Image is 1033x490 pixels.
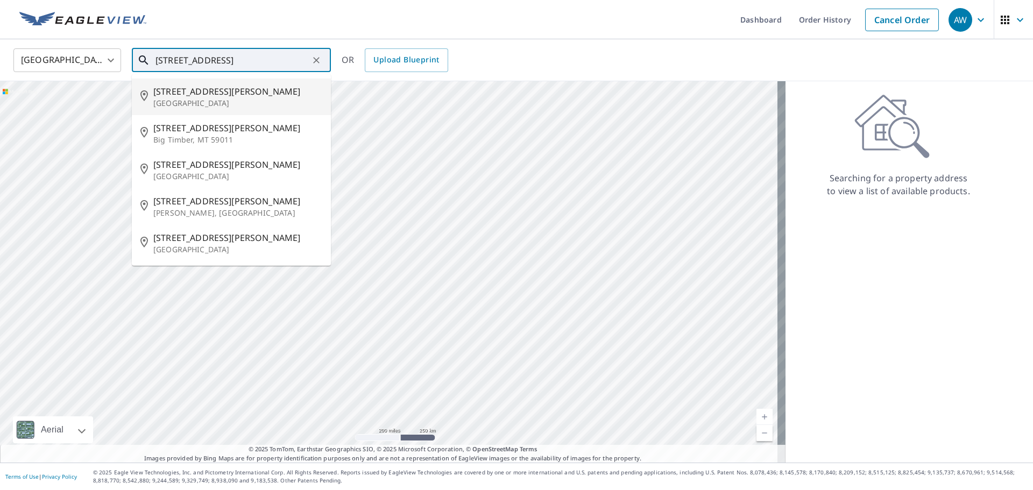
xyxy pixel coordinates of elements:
p: [GEOGRAPHIC_DATA] [153,244,322,255]
a: Privacy Policy [42,473,77,480]
a: Terms [520,445,537,453]
p: [GEOGRAPHIC_DATA] [153,171,322,182]
p: [PERSON_NAME], [GEOGRAPHIC_DATA] [153,208,322,218]
div: [GEOGRAPHIC_DATA] [13,45,121,75]
span: [STREET_ADDRESS][PERSON_NAME] [153,231,322,244]
span: [STREET_ADDRESS][PERSON_NAME] [153,158,322,171]
div: Aerial [13,416,93,443]
div: OR [342,48,448,72]
p: | [5,473,77,480]
img: EV Logo [19,12,146,28]
a: Upload Blueprint [365,48,448,72]
span: © 2025 TomTom, Earthstar Geographics SIO, © 2025 Microsoft Corporation, © [249,445,537,454]
a: OpenStreetMap [472,445,518,453]
input: Search by address or latitude-longitude [155,45,309,75]
a: Cancel Order [865,9,939,31]
div: AW [949,8,972,32]
a: Current Level 5, Zoom Out [756,425,773,441]
p: [GEOGRAPHIC_DATA] [153,98,322,109]
p: Searching for a property address to view a list of available products. [826,172,971,197]
a: Current Level 5, Zoom In [756,409,773,425]
p: © 2025 Eagle View Technologies, Inc. and Pictometry International Corp. All Rights Reserved. Repo... [93,468,1028,485]
span: [STREET_ADDRESS][PERSON_NAME] [153,122,322,134]
span: [STREET_ADDRESS][PERSON_NAME] [153,195,322,208]
p: Big Timber, MT 59011 [153,134,322,145]
a: Terms of Use [5,473,39,480]
span: Upload Blueprint [373,53,439,67]
span: [STREET_ADDRESS][PERSON_NAME] [153,85,322,98]
button: Clear [309,53,324,68]
div: Aerial [38,416,67,443]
